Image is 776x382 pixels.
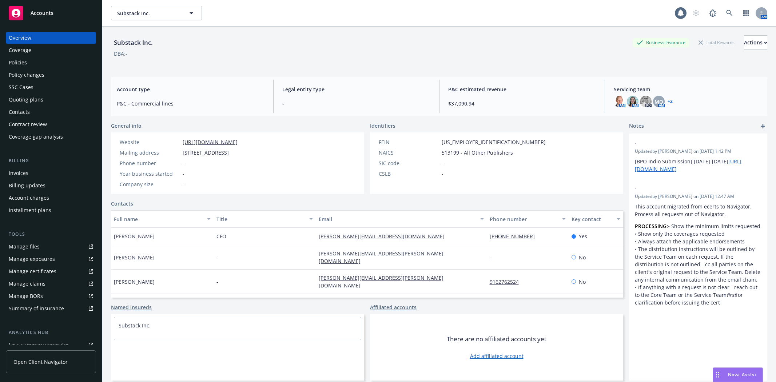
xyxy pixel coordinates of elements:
[31,10,53,16] span: Accounts
[319,250,443,264] a: [PERSON_NAME][EMAIL_ADDRESS][PERSON_NAME][DOMAIN_NAME]
[379,159,439,167] div: SIC code
[614,96,625,107] img: photo
[9,94,43,106] div: Quoting plans
[216,215,305,223] div: Title
[9,253,55,265] div: Manage exposures
[9,204,51,216] div: Installment plans
[6,231,96,238] div: Tools
[119,322,151,329] a: Substack Inc.
[640,96,652,107] img: photo
[635,222,761,306] p: • Show the minimum limits requested • Show only the coverages requested • Always attach the appli...
[629,134,767,179] div: -Updatedby [PERSON_NAME] on [DATE] 1:42 PM[BPO Indio Submission] [DATE]-[DATE][URL][DOMAIN_NAME]
[214,210,316,228] button: Title
[216,232,226,240] span: CFO
[6,329,96,336] div: Analytics hub
[442,149,513,156] span: 513199 - All Other Publishers
[713,368,722,382] div: Drag to move
[9,32,31,44] div: Overview
[633,38,689,47] div: Business Insurance
[6,204,96,216] a: Installment plans
[120,170,180,178] div: Year business started
[379,170,439,178] div: CSLB
[635,193,761,200] span: Updated by [PERSON_NAME] on [DATE] 12:47 AM
[487,210,569,228] button: Phone number
[9,278,45,290] div: Manage claims
[6,266,96,277] a: Manage certificates
[120,138,180,146] div: Website
[728,371,757,378] span: Nova Assist
[713,367,763,382] button: Nova Assist
[9,131,63,143] div: Coverage gap analysis
[9,57,27,68] div: Policies
[635,139,743,147] span: -
[9,167,28,179] div: Invoices
[6,81,96,93] a: SSC Cases
[282,100,430,107] span: -
[6,167,96,179] a: Invoices
[695,38,738,47] div: Total Rewards
[448,85,596,93] span: P&C estimated revenue
[490,233,541,240] a: [PHONE_NUMBER]
[111,210,214,228] button: Full name
[744,36,767,49] div: Actions
[111,122,142,130] span: General info
[216,278,218,286] span: -
[442,138,546,146] span: [US_EMPLOYER_IDENTIFICATION_NUMBER]
[6,339,96,351] a: Loss summary generator
[447,335,546,343] span: There are no affiliated accounts yet
[319,215,475,223] div: Email
[470,352,524,360] a: Add affiliated account
[6,69,96,81] a: Policy changes
[9,303,64,314] div: Summary of insurance
[6,180,96,191] a: Billing updates
[370,303,417,311] a: Affiliated accounts
[6,290,96,302] a: Manage BORs
[111,38,156,47] div: Substack Inc.
[6,44,96,56] a: Coverage
[9,44,31,56] div: Coverage
[6,157,96,164] div: Billing
[111,200,133,207] a: Contacts
[117,100,264,107] span: P&C - Commercial lines
[6,94,96,106] a: Quoting plans
[120,159,180,167] div: Phone number
[635,223,668,230] strong: PROCESSING:
[6,241,96,252] a: Manage files
[114,278,155,286] span: [PERSON_NAME]
[114,50,127,57] div: DBA: -
[654,98,663,106] span: MQ
[579,254,586,261] span: No
[442,159,443,167] span: -
[759,122,767,131] a: add
[13,358,68,366] span: Open Client Navigator
[117,85,264,93] span: Account type
[9,180,45,191] div: Billing updates
[448,100,596,107] span: $37,090.94
[490,215,558,223] div: Phone number
[120,180,180,188] div: Company size
[6,32,96,44] a: Overview
[117,9,180,17] span: Substack Inc.
[629,122,644,131] span: Notes
[614,85,761,93] span: Servicing team
[635,148,761,155] span: Updated by [PERSON_NAME] on [DATE] 1:42 PM
[183,170,184,178] span: -
[379,149,439,156] div: NAICS
[6,253,96,265] a: Manage exposures
[9,81,33,93] div: SSC Cases
[183,180,184,188] span: -
[9,339,69,351] div: Loss summary generator
[6,3,96,23] a: Accounts
[114,215,203,223] div: Full name
[668,99,673,104] a: +2
[9,69,44,81] div: Policy changes
[120,149,180,156] div: Mailing address
[635,184,743,192] span: -
[6,119,96,130] a: Contract review
[316,210,486,228] button: Email
[6,57,96,68] a: Policies
[627,96,638,107] img: photo
[282,85,430,93] span: Legal entity type
[114,254,155,261] span: [PERSON_NAME]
